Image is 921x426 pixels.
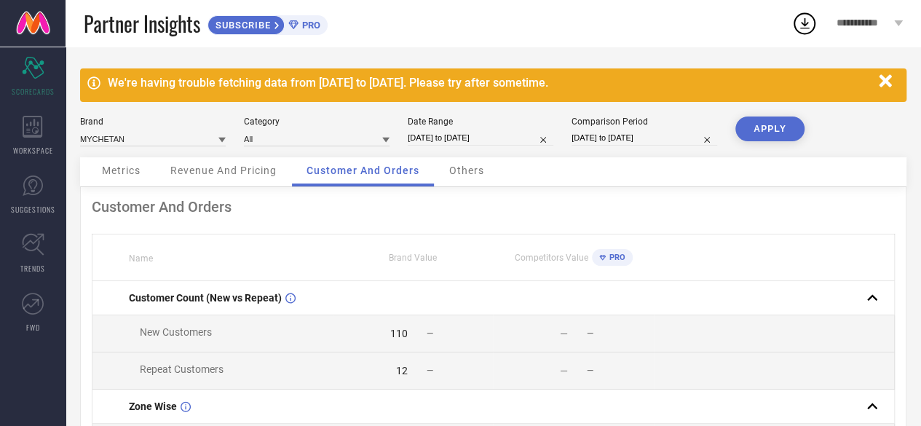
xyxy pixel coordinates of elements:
[408,117,553,127] div: Date Range
[11,204,55,215] span: SUGGESTIONS
[587,366,593,376] span: —
[129,401,177,412] span: Zone Wise
[84,9,200,39] span: Partner Insights
[735,117,805,141] button: APPLY
[408,130,553,146] input: Select date range
[12,86,55,97] span: SCORECARDS
[26,322,40,333] span: FWD
[102,165,141,176] span: Metrics
[92,198,895,216] div: Customer And Orders
[572,130,717,146] input: Select comparison period
[396,365,408,376] div: 12
[390,328,408,339] div: 110
[427,328,433,339] span: —
[307,165,419,176] span: Customer And Orders
[244,117,390,127] div: Category
[791,10,818,36] div: Open download list
[140,326,212,338] span: New Customers
[560,365,568,376] div: —
[606,253,625,262] span: PRO
[515,253,588,263] span: Competitors Value
[299,20,320,31] span: PRO
[207,12,328,35] a: SUBSCRIBEPRO
[389,253,437,263] span: Brand Value
[572,117,717,127] div: Comparison Period
[140,363,224,375] span: Repeat Customers
[129,253,153,264] span: Name
[20,263,45,274] span: TRENDS
[108,76,871,90] div: We're having trouble fetching data from [DATE] to [DATE]. Please try after sometime.
[13,145,53,156] span: WORKSPACE
[560,328,568,339] div: —
[208,20,274,31] span: SUBSCRIBE
[587,328,593,339] span: —
[449,165,484,176] span: Others
[427,366,433,376] span: —
[80,117,226,127] div: Brand
[129,292,282,304] span: Customer Count (New vs Repeat)
[170,165,277,176] span: Revenue And Pricing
